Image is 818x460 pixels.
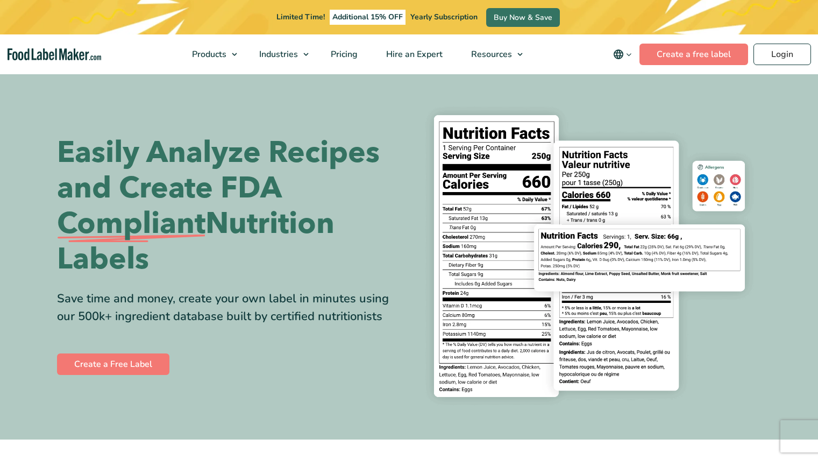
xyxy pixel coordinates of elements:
a: Resources [457,34,528,74]
span: Hire an Expert [383,48,444,60]
a: Industries [245,34,314,74]
div: Save time and money, create your own label in minutes using our 500k+ ingredient database built b... [57,290,401,325]
span: Yearly Subscription [410,12,478,22]
span: Products [189,48,227,60]
span: Limited Time! [276,12,325,22]
span: Pricing [328,48,359,60]
a: Create a Free Label [57,353,169,375]
span: Additional 15% OFF [330,10,406,25]
a: Buy Now & Save [486,8,560,27]
a: Hire an Expert [372,34,454,74]
span: Compliant [57,206,205,242]
a: Products [178,34,243,74]
h1: Easily Analyze Recipes and Create FDA Nutrition Labels [57,135,401,277]
a: Create a free label [639,44,748,65]
span: Industries [256,48,299,60]
span: Resources [468,48,513,60]
a: Login [753,44,811,65]
a: Pricing [317,34,369,74]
